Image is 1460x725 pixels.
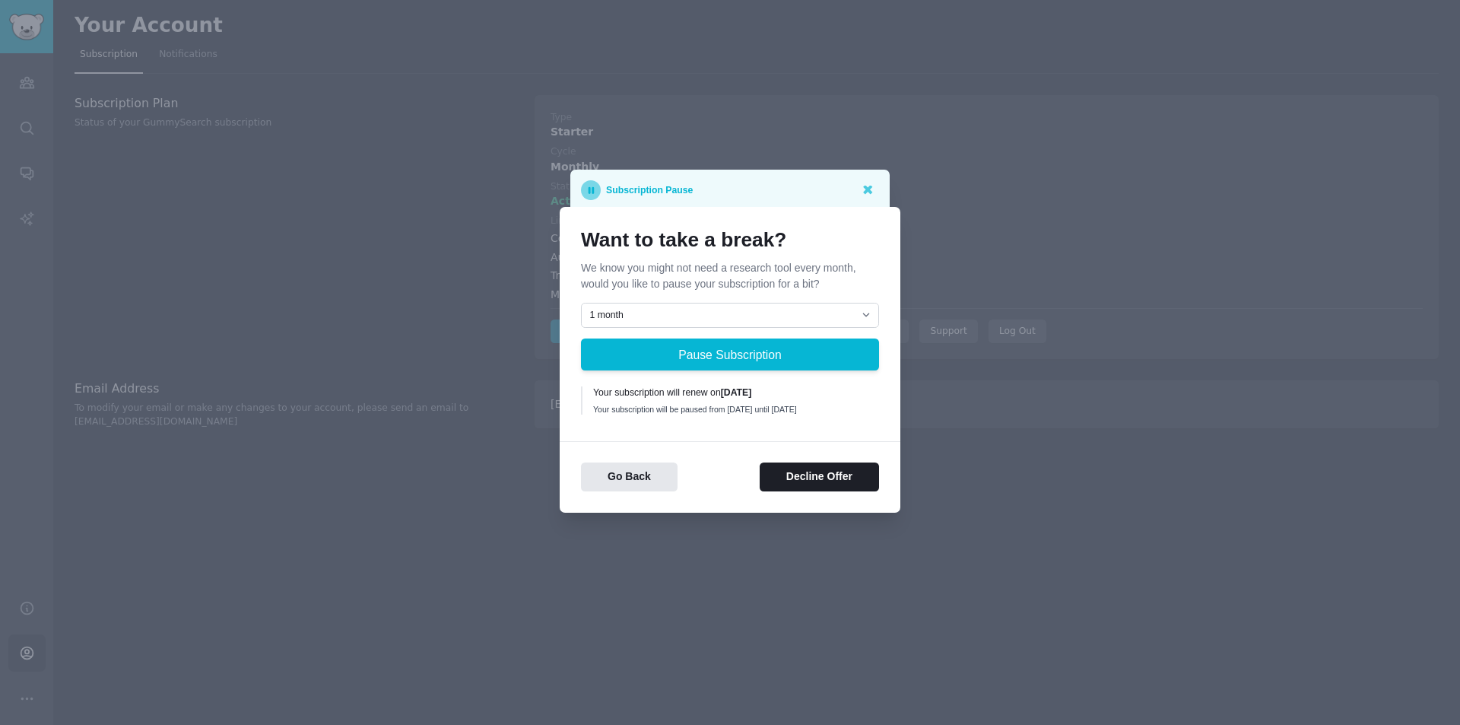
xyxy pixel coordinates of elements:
[581,339,879,370] button: Pause Subscription
[581,228,879,253] h1: Want to take a break?
[760,463,879,492] button: Decline Offer
[721,387,752,398] b: [DATE]
[593,386,868,400] div: Your subscription will renew on
[581,463,678,492] button: Go Back
[606,180,693,200] p: Subscription Pause
[593,404,868,415] div: Your subscription will be paused from [DATE] until [DATE]
[581,260,879,292] p: We know you might not need a research tool every month, would you like to pause your subscription...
